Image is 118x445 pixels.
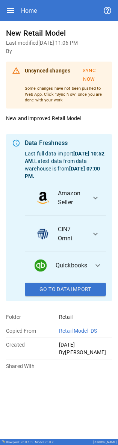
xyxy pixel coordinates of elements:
[25,150,106,180] p: Last full data import . Latest data from data warehouse is from
[25,216,106,252] button: data_logoCIN7 Omni
[37,192,49,204] img: data_logo
[45,440,54,444] span: v 5.0.2
[6,115,112,122] p: New and improved Retail Model
[6,362,59,370] p: Shared With
[59,313,112,321] p: Retail
[59,327,112,335] p: Retail Model_DS
[25,151,104,164] b: [DATE] 10:52 AM
[25,139,106,148] div: Data Freshness
[25,252,106,279] button: data_logoQuickbooks
[35,259,47,272] img: data_logo
[91,229,100,238] span: expand_more
[6,39,112,47] h6: Last modified [DATE] 11:06 PM
[25,86,106,103] p: Some changes have not been pushed to Web App. Click "Sync Now" once you are done with your work
[2,440,5,443] img: Drivepoint
[59,341,112,348] p: [DATE]
[93,261,102,270] span: expand_more
[93,440,116,444] div: [PERSON_NAME]
[6,313,59,321] p: Folder
[59,348,112,356] p: By [PERSON_NAME]
[6,327,59,335] p: Copied From
[25,68,70,74] b: Unsynced changes
[56,261,88,270] span: Quickbooks
[21,440,33,444] span: v 6.0.109
[25,166,100,179] b: [DATE] 07:00 PM .
[72,65,106,86] button: Sync Now
[58,225,85,243] span: CIN7 Omni
[91,193,100,202] span: expand_more
[6,47,112,56] h6: By
[6,27,112,39] h6: New Retail Model
[37,228,49,240] img: data_logo
[35,440,54,444] div: Model
[6,440,33,444] div: Drivepoint
[25,180,106,216] button: data_logoAmazon Seller
[21,7,37,14] div: Home
[25,283,106,296] button: Go To Data Import
[58,189,85,207] span: Amazon Seller
[6,341,59,348] p: Created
